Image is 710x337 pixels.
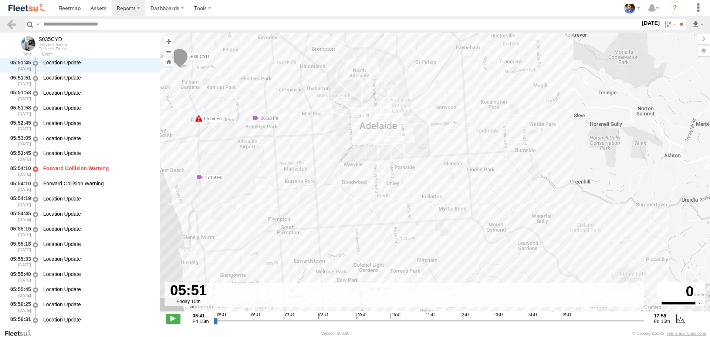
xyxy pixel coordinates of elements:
[189,54,209,59] span: S035CYD
[38,36,68,42] div: S035CYD - View Asset History
[6,255,32,269] div: 05:55:33 [DATE]
[42,53,160,56] div: Event
[43,150,153,156] div: Location Update
[163,57,174,67] button: Zoom Home
[356,313,367,319] span: 09:41
[7,3,46,13] img: fleetsu-logo-horizontal.svg
[6,58,32,72] div: 05:51:45 [DATE]
[459,313,469,319] span: 12:41
[43,271,153,277] div: Location Update
[6,134,32,148] div: 05:53:05 [DATE]
[425,313,435,319] span: 11:41
[193,313,209,319] strong: 05:41
[6,270,32,284] div: 05:55:40 [DATE]
[6,164,32,178] div: 05:54:10 [DATE]
[43,90,153,96] div: Location Update
[38,47,68,51] div: Deliver It Trucks
[640,19,661,27] label: [DATE]
[43,120,153,127] div: Location Update
[284,313,294,319] span: 07:41
[250,313,260,319] span: 06:41
[43,226,153,232] div: Location Update
[6,119,32,132] div: 05:52:45 [DATE]
[6,19,17,30] a: Back to previous Page
[43,256,153,262] div: Location Update
[493,313,503,319] span: 13:41
[43,195,153,202] div: Location Update
[199,115,224,122] label: 05:54 Fri
[667,331,706,336] a: Terms and Conditions
[43,165,153,172] div: Forward Collision Warning
[43,135,153,142] div: Location Update
[163,46,174,57] button: Zoom out
[692,19,704,30] label: Export results as...
[6,73,32,87] div: 05:51:51 [DATE]
[6,285,32,299] div: 05:55:45 [DATE]
[43,59,153,66] div: Location Update
[621,3,643,14] div: Matt Draper
[43,74,153,81] div: Location Update
[4,330,38,337] a: Visit our Website
[318,313,329,319] span: 08:41
[321,331,349,336] div: Version: 306.00
[43,316,153,323] div: Location Update
[216,313,226,319] span: 05:41
[38,42,68,47] div: Deliver It Group
[6,225,32,238] div: 05:55:15 [DATE]
[658,283,704,300] div: 0
[6,240,32,253] div: 05:55:18 [DATE]
[6,149,32,163] div: 05:53:45 [DATE]
[6,315,32,329] div: 05:56:31 [DATE]
[43,301,153,308] div: Location Update
[200,174,224,181] label: 17:09 Fri
[193,319,209,324] span: Fri 15th Aug 2025
[632,331,706,336] div: © Copyright 2025 -
[256,115,280,122] label: 06:13 Fri
[43,105,153,111] div: Location Update
[43,180,153,187] div: Forward Collision Warning
[6,88,32,102] div: 05:51:53 [DATE]
[390,313,401,319] span: 10:41
[661,19,677,30] label: Search Filter Options
[6,209,32,223] div: 05:54:45 [DATE]
[527,313,537,319] span: 14:41
[166,314,180,323] label: Play/Stop
[6,179,32,193] div: 05:54:10 [DATE]
[561,313,571,319] span: 15:41
[6,194,32,208] div: 05:54:19 [DATE]
[6,300,32,314] div: 05:56:25 [DATE]
[669,2,681,14] i: ?
[43,241,153,247] div: Location Update
[654,313,670,319] strong: 17:58
[163,36,174,46] button: Zoom in
[35,19,41,30] label: Search Query
[43,286,153,293] div: Location Update
[43,210,153,217] div: Location Update
[6,104,32,117] div: 05:51:58 [DATE]
[6,53,32,56] div: Time
[654,319,670,324] span: Fri 15th Aug 2025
